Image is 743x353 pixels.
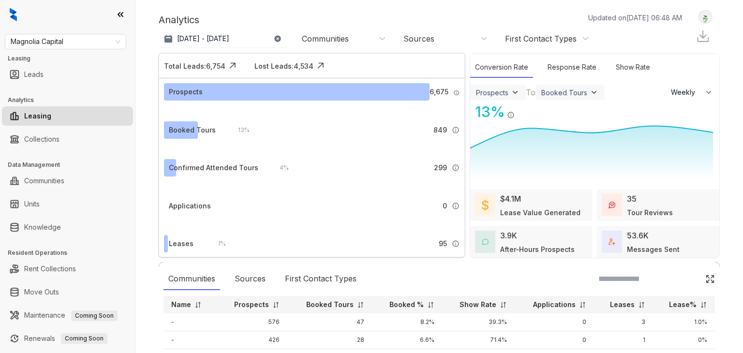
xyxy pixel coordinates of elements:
h3: Data Management [8,161,135,169]
td: 0 [515,331,594,349]
img: logo [10,8,17,21]
img: Info [452,126,460,134]
div: Communities [163,268,220,290]
div: Confirmed Attended Tours [169,162,258,173]
span: 6,675 [430,87,448,97]
img: LeaseValue [482,199,489,211]
img: sorting [357,301,364,309]
div: 53.6K [627,230,649,241]
button: Weekly [665,84,719,101]
img: sorting [272,301,280,309]
td: 426 [217,331,287,349]
td: 0 [515,313,594,331]
li: Maintenance [2,306,133,325]
p: Applications [533,300,576,309]
p: Leases [610,300,635,309]
span: Magnolia Capital [11,34,120,49]
img: Click Icon [705,274,715,284]
img: Click Icon [515,103,529,117]
div: Total Leads: 6,754 [164,61,225,71]
a: Knowledge [24,218,61,237]
a: Move Outs [24,282,59,302]
div: Communities [302,33,349,44]
td: 6.6% [372,331,442,349]
li: Leasing [2,106,133,126]
div: Tour Reviews [627,207,673,218]
p: Booked % [389,300,424,309]
p: Analytics [159,13,199,27]
li: Leads [2,65,133,84]
p: Prospects [234,300,269,309]
a: RenewalsComing Soon [24,329,107,348]
td: 0% [653,331,715,349]
div: First Contact Types [505,33,577,44]
img: ViewFilterArrow [589,88,599,97]
img: TotalFum [609,238,615,245]
div: 1 % [208,238,226,249]
img: Info [507,111,515,119]
li: Communities [2,171,133,191]
h3: Leasing [8,54,135,63]
p: Name [171,300,191,309]
div: Prospects [169,87,203,97]
span: 849 [433,125,447,135]
img: ViewFilterArrow [510,88,520,97]
span: Coming Soon [71,310,118,321]
div: Prospects [476,88,508,97]
td: - [163,313,217,331]
div: Sources [403,33,434,44]
img: SearchIcon [685,275,693,283]
td: 576 [217,313,287,331]
a: Collections [24,130,59,149]
td: 28 [287,331,372,349]
a: Leasing [24,106,51,126]
img: Info [453,90,459,96]
img: Info [452,164,460,172]
td: 47 [287,313,372,331]
div: 13 % [228,125,250,135]
img: Info [452,240,460,248]
img: Click Icon [313,59,328,73]
a: Leads [24,65,44,84]
button: [DATE] - [DATE] [159,30,289,47]
h3: Resident Operations [8,249,135,257]
li: Move Outs [2,282,133,302]
p: Lease% [669,300,697,309]
li: Collections [2,130,133,149]
p: Show Rate [460,300,496,309]
div: $4.1M [500,193,521,205]
td: 1 [594,331,653,349]
li: Rent Collections [2,259,133,279]
div: Response Rate [543,57,601,78]
div: 13 % [470,101,505,123]
img: sorting [194,301,202,309]
img: sorting [638,301,645,309]
a: Communities [24,171,64,191]
div: Leases [169,238,193,249]
span: 0 [443,201,447,211]
img: UserAvatar [698,12,712,22]
a: Units [24,194,40,214]
td: 3 [594,313,653,331]
div: Lost Leads: 4,534 [254,61,313,71]
li: Units [2,194,133,214]
span: Weekly [671,88,700,97]
div: After-Hours Prospects [500,244,575,254]
img: sorting [700,301,707,309]
div: 4 % [270,162,289,173]
p: Updated on [DATE] 06:48 AM [588,13,682,23]
img: sorting [579,301,586,309]
img: TourReviews [609,202,615,208]
div: Booked Tours [541,88,587,97]
td: 39.3% [442,313,515,331]
div: 35 [627,193,637,205]
span: 95 [439,238,447,249]
div: To [526,87,535,98]
td: 1.0% [653,313,715,331]
img: sorting [427,301,434,309]
div: Applications [169,201,211,211]
div: Booked Tours [169,125,216,135]
div: Conversion Rate [470,57,533,78]
p: [DATE] - [DATE] [177,34,229,44]
li: Renewals [2,329,133,348]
